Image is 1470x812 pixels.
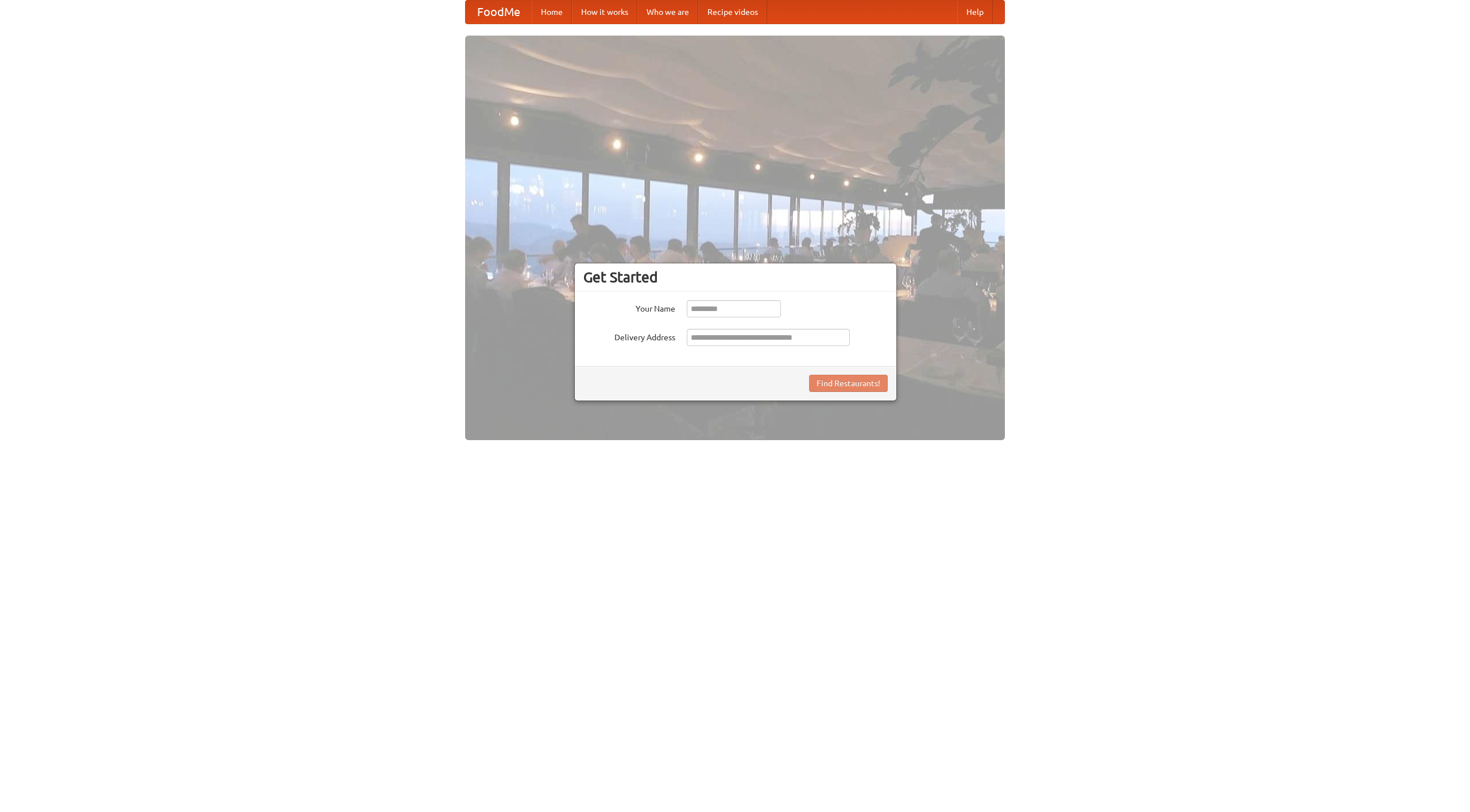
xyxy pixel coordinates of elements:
a: Help [957,1,993,24]
a: Recipe videos [698,1,767,24]
label: Delivery Address [583,329,675,343]
a: How it works [572,1,637,24]
a: FoodMe [466,1,532,24]
a: Home [532,1,572,24]
a: Who we are [637,1,698,24]
label: Your Name [583,300,675,314]
h3: Get Started [583,269,888,286]
button: Find Restaurants! [809,375,888,392]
